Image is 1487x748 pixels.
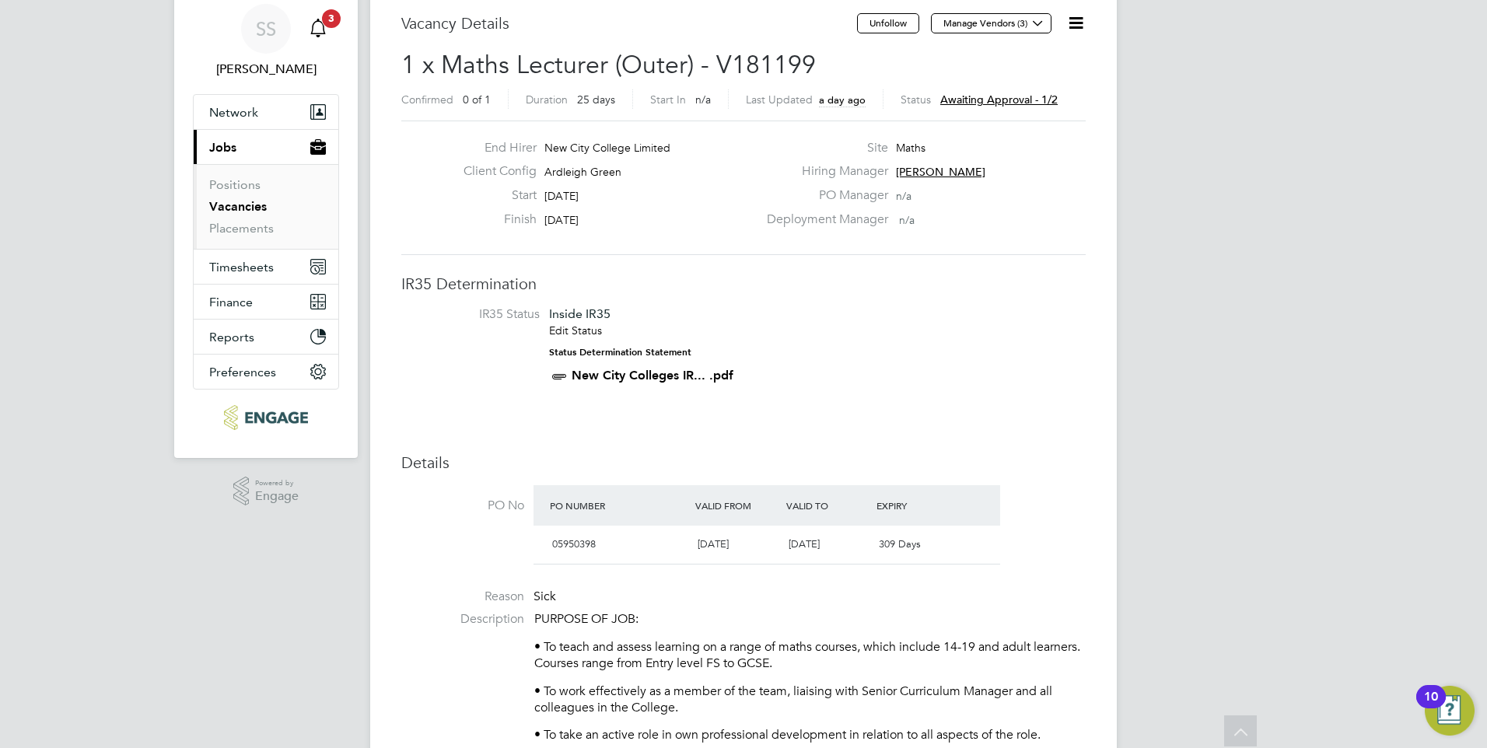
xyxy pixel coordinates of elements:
[209,105,258,120] span: Network
[896,141,925,155] span: Maths
[901,93,931,107] label: Status
[401,13,857,33] h3: Vacancy Details
[463,93,491,107] span: 0 of 1
[549,306,611,321] span: Inside IR35
[224,405,307,430] img: ncclondon-logo-retina.png
[873,491,964,519] div: Expiry
[789,537,820,551] span: [DATE]
[417,306,540,323] label: IR35 Status
[534,611,1086,627] p: PURPOSE OF JOB:
[233,477,299,506] a: Powered byEngage
[194,250,338,284] button: Timesheets
[193,4,339,79] a: SS[PERSON_NAME]
[577,93,615,107] span: 25 days
[194,320,338,354] button: Reports
[209,260,274,274] span: Timesheets
[209,295,253,309] span: Finance
[401,93,453,107] label: Confirmed
[209,221,274,236] a: Placements
[896,189,911,203] span: n/a
[193,60,339,79] span: Samya Siddiqui
[401,453,1086,473] h3: Details
[194,164,338,249] div: Jobs
[746,93,813,107] label: Last Updated
[782,491,873,519] div: Valid To
[549,323,602,337] a: Edit Status
[451,187,537,204] label: Start
[757,211,888,228] label: Deployment Manager
[401,589,524,605] label: Reason
[194,95,338,129] button: Network
[899,213,915,227] span: n/a
[209,330,254,344] span: Reports
[534,639,1086,672] p: • To teach and assess learning on a range of maths courses, which include 14-19 and adult learner...
[401,274,1086,294] h3: IR35 Determination
[401,611,524,627] label: Description
[931,13,1051,33] button: Manage Vendors (3)
[401,498,524,514] label: PO No
[544,141,670,155] span: New City College Limited
[209,199,267,214] a: Vacancies
[401,50,816,80] span: 1 x Maths Lecturer (Outer) - V181199
[544,165,621,179] span: Ardleigh Green
[194,285,338,319] button: Finance
[757,187,888,204] label: PO Manager
[757,140,888,156] label: Site
[194,130,338,164] button: Jobs
[896,165,985,179] span: [PERSON_NAME]
[757,163,888,180] label: Hiring Manager
[451,211,537,228] label: Finish
[193,405,339,430] a: Go to home page
[572,368,733,383] a: New City Colleges IR... .pdf
[549,347,691,358] strong: Status Determination Statement
[209,177,261,192] a: Positions
[695,93,711,107] span: n/a
[650,93,686,107] label: Start In
[255,477,299,490] span: Powered by
[546,491,691,519] div: PO Number
[1424,697,1438,717] div: 10
[451,140,537,156] label: End Hirer
[209,365,276,379] span: Preferences
[857,13,919,33] button: Unfollow
[322,9,341,28] span: 3
[534,683,1086,716] p: • To work effectively as a member of the team, liaising with Senior Curriculum Manager and all co...
[691,491,782,519] div: Valid From
[698,537,729,551] span: [DATE]
[534,727,1086,743] p: • To take an active role in own professional development in relation to all aspects of the role.
[526,93,568,107] label: Duration
[879,537,921,551] span: 309 Days
[552,537,596,551] span: 05950398
[819,93,866,107] span: a day ago
[194,355,338,389] button: Preferences
[256,19,276,39] span: SS
[544,189,579,203] span: [DATE]
[303,4,334,54] a: 3
[940,93,1058,107] span: Awaiting approval - 1/2
[534,589,556,604] span: Sick
[451,163,537,180] label: Client Config
[544,213,579,227] span: [DATE]
[1425,686,1475,736] button: Open Resource Center, 10 new notifications
[209,140,236,155] span: Jobs
[255,490,299,503] span: Engage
